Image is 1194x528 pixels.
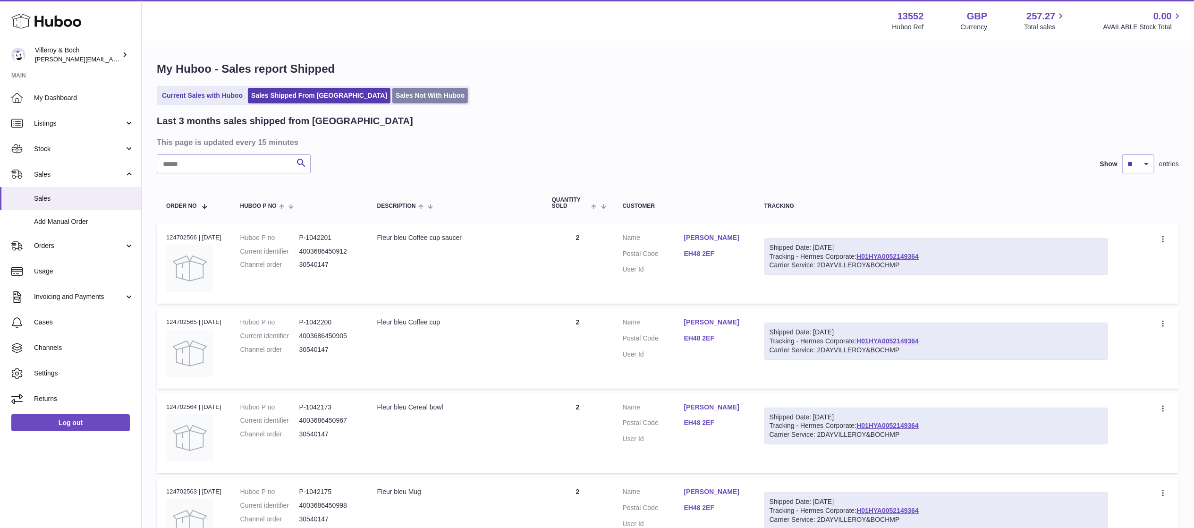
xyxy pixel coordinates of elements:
[34,343,134,352] span: Channels
[240,247,299,256] dt: Current identifier
[623,503,684,515] dt: Postal Code
[299,416,358,425] dd: 4003686450967
[240,345,299,354] dt: Channel order
[299,430,358,439] dd: 30540147
[240,332,299,341] dt: Current identifier
[157,61,1179,77] h1: My Huboo - Sales report Shipped
[764,408,1108,445] div: Tracking - Hermes Corporate:
[684,418,745,427] a: EH48 2EF
[299,487,358,496] dd: P-1042175
[623,403,684,414] dt: Name
[157,115,413,128] h2: Last 3 months sales shipped from [GEOGRAPHIC_DATA]
[377,203,416,209] span: Description
[166,487,221,496] div: 124702563 | [DATE]
[770,413,1103,422] div: Shipped Date: [DATE]
[770,243,1103,252] div: Shipped Date: [DATE]
[764,323,1108,360] div: Tracking - Hermes Corporate:
[770,346,1103,355] div: Carrier Service: 2DAYVILLEROY&BOCHMP
[770,497,1103,506] div: Shipped Date: [DATE]
[377,487,533,496] div: Fleur bleu Mug
[542,224,613,304] td: 2
[240,403,299,412] dt: Huboo P no
[684,233,745,242] a: [PERSON_NAME]
[377,318,533,327] div: Fleur bleu Coffee cup
[34,369,134,378] span: Settings
[1024,10,1066,32] a: 257.27 Total sales
[542,308,613,388] td: 2
[1103,23,1183,32] span: AVAILABLE Stock Total
[34,394,134,403] span: Returns
[623,487,684,499] dt: Name
[240,430,299,439] dt: Channel order
[623,265,684,274] dt: User Id
[623,418,684,430] dt: Postal Code
[684,487,745,496] a: [PERSON_NAME]
[240,487,299,496] dt: Huboo P no
[34,94,134,102] span: My Dashboard
[240,318,299,327] dt: Huboo P no
[248,88,390,103] a: Sales Shipped From [GEOGRAPHIC_DATA]
[770,430,1103,439] div: Carrier Service: 2DAYVILLEROY&BOCHMP
[770,328,1103,337] div: Shipped Date: [DATE]
[299,233,358,242] dd: P-1042201
[299,403,358,412] dd: P-1042173
[770,261,1103,270] div: Carrier Service: 2DAYVILLEROY&BOCHMP
[166,318,221,326] div: 124702565 | [DATE]
[392,88,468,103] a: Sales Not With Huboo
[34,170,124,179] span: Sales
[299,318,358,327] dd: P-1042200
[623,334,684,345] dt: Postal Code
[159,88,246,103] a: Current Sales with Huboo
[684,334,745,343] a: EH48 2EF
[623,233,684,245] dt: Name
[856,507,919,514] a: H01HYA0052149364
[623,203,745,209] div: Customer
[377,233,533,242] div: Fleur bleu Coffee cup saucer
[157,137,1177,147] h3: This page is updated every 15 minutes
[552,197,589,209] span: Quantity Sold
[623,434,684,443] dt: User Id
[1153,10,1172,23] span: 0.00
[166,233,221,242] div: 124702566 | [DATE]
[240,233,299,242] dt: Huboo P no
[34,194,134,203] span: Sales
[299,501,358,510] dd: 4003686450998
[1026,10,1055,23] span: 257.27
[35,55,240,63] span: [PERSON_NAME][EMAIL_ADDRESS][PERSON_NAME][DOMAIN_NAME]
[240,515,299,524] dt: Channel order
[542,393,613,473] td: 2
[299,345,358,354] dd: 30540147
[764,203,1108,209] div: Tracking
[1159,160,1179,169] span: entries
[166,245,213,292] img: no-photo.jpg
[34,318,134,327] span: Cases
[11,414,130,431] a: Log out
[961,23,988,32] div: Currency
[856,337,919,345] a: H01HYA0052149364
[684,503,745,512] a: EH48 2EF
[34,292,124,301] span: Invoicing and Payments
[166,330,213,377] img: no-photo.jpg
[684,318,745,327] a: [PERSON_NAME]
[34,267,134,276] span: Usage
[34,119,124,128] span: Listings
[1024,23,1066,32] span: Total sales
[11,48,25,62] img: trombetta.geri@villeroy-boch.com
[166,414,213,461] img: no-photo.jpg
[299,515,358,524] dd: 30540147
[898,10,924,23] strong: 13552
[34,241,124,250] span: Orders
[892,23,924,32] div: Huboo Ref
[377,403,533,412] div: Fleur bleu Cereal bowl
[166,403,221,411] div: 124702564 | [DATE]
[770,515,1103,524] div: Carrier Service: 2DAYVILLEROY&BOCHMP
[856,253,919,260] a: H01HYA0052149364
[684,249,745,258] a: EH48 2EF
[623,249,684,261] dt: Postal Code
[34,145,124,153] span: Stock
[684,403,745,412] a: [PERSON_NAME]
[967,10,987,23] strong: GBP
[35,46,120,64] div: Villeroy & Boch
[623,318,684,329] dt: Name
[34,217,134,226] span: Add Manual Order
